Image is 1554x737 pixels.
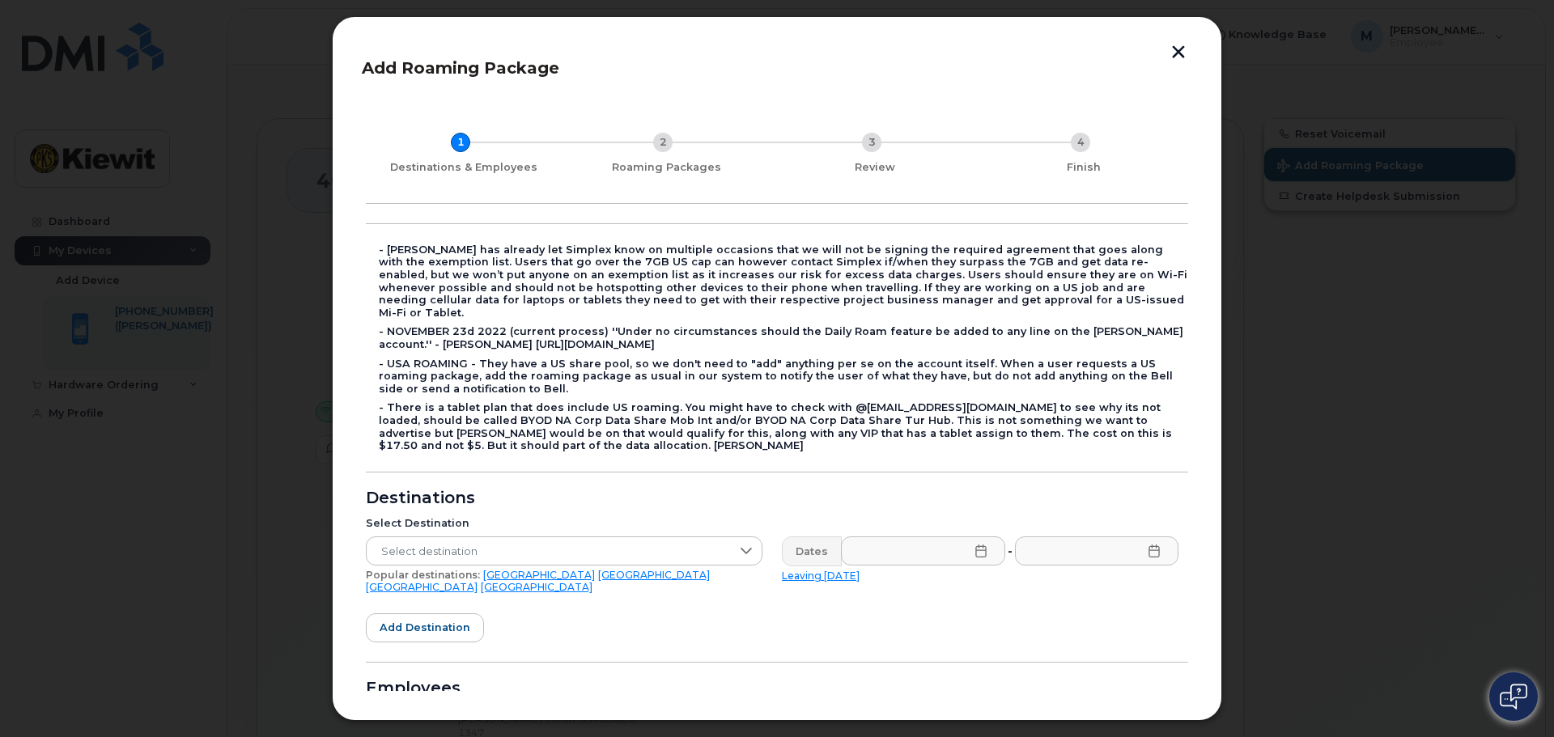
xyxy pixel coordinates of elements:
[782,570,860,582] a: Leaving [DATE]
[366,492,1188,505] div: Destinations
[366,569,480,581] span: Popular destinations:
[483,569,595,581] a: [GEOGRAPHIC_DATA]
[568,161,764,174] div: Roaming Packages
[841,536,1005,565] input: Please fill out this field
[986,161,1182,174] div: Finish
[481,581,592,593] a: [GEOGRAPHIC_DATA]
[366,682,1188,695] div: Employees
[598,569,710,581] a: [GEOGRAPHIC_DATA]
[367,537,731,566] span: Select destination
[366,613,484,642] button: Add destination
[1015,536,1179,565] input: Please fill out this field
[1071,133,1090,152] div: 4
[366,517,762,530] div: Select Destination
[862,133,881,152] div: 3
[653,133,673,152] div: 2
[1004,536,1016,565] div: -
[362,58,559,78] span: Add Roaming Package
[366,581,478,593] a: [GEOGRAPHIC_DATA]
[380,620,470,635] span: Add destination
[379,325,1188,350] div: - NOVEMBER 23d 2022 (current process) ''Under no circumstances should the Daily Roam feature be a...
[379,244,1188,320] div: - [PERSON_NAME] has already let Simplex know on multiple occasions that we will not be signing th...
[777,161,973,174] div: Review
[379,401,1188,451] div: - There is a tablet plan that does include US roaming. You might have to check with @[EMAIL_ADDRE...
[1500,684,1527,709] img: Open chat
[379,358,1188,396] div: - USA ROAMING - They have a US share pool, so we don't need to "add" anything per se on the accou...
